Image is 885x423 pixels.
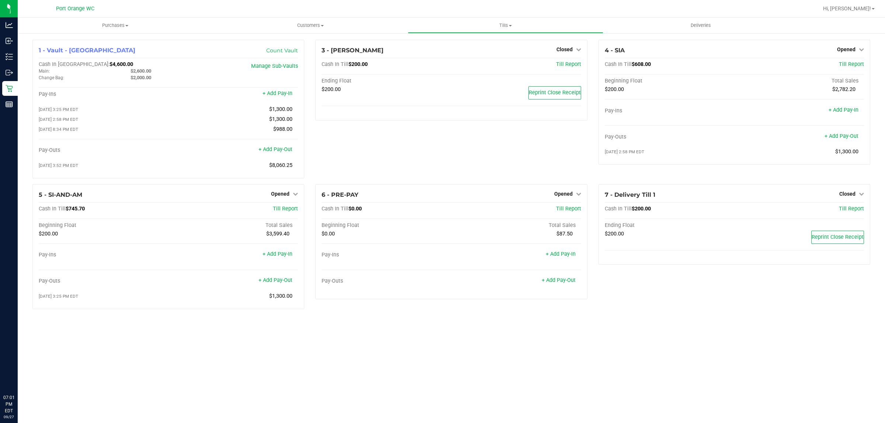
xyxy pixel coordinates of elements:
inline-svg: Retail [6,85,13,92]
span: $0.00 [322,231,335,237]
span: $200.00 [605,86,624,92]
span: 3 - [PERSON_NAME] [322,47,383,54]
span: Opened [271,191,289,197]
span: Cash In Till [322,206,348,212]
span: $4,600.00 [110,61,133,67]
span: $1,300.00 [269,116,292,122]
div: Ending Float [322,78,451,84]
span: Customers [213,22,407,29]
span: [DATE] 3:25 PM EDT [39,107,78,112]
inline-svg: Analytics [6,21,13,29]
span: Deliveries [681,22,721,29]
div: Pay-Outs [39,147,169,154]
div: Beginning Float [605,78,735,84]
div: Total Sales [451,222,581,229]
a: + Add Pay-In [829,107,858,113]
span: Closed [839,191,855,197]
div: Total Sales [169,222,298,229]
span: Cash In [GEOGRAPHIC_DATA]: [39,61,110,67]
span: [DATE] 2:58 PM EDT [39,117,78,122]
a: Purchases [18,18,213,33]
span: [DATE] 2:58 PM EDT [605,149,644,154]
span: Change Bag: [39,75,64,80]
span: $200.00 [39,231,58,237]
span: $2,782.20 [832,86,855,92]
span: $200.00 [605,231,624,237]
a: + Add Pay-In [546,251,576,257]
span: $8,060.25 [269,162,292,168]
span: Main: [39,69,50,74]
inline-svg: Outbound [6,69,13,76]
p: 07:01 PM EDT [3,394,14,414]
span: $87.50 [556,231,573,237]
span: $1,300.00 [835,148,858,155]
span: [DATE] 3:25 PM EDT [39,294,78,299]
inline-svg: Inventory [6,53,13,60]
button: Reprint Close Receipt [811,231,864,244]
span: $3,599.40 [266,231,289,237]
div: Pay-Outs [605,134,735,140]
div: Pay-Outs [39,278,169,284]
a: Till Report [556,61,581,67]
a: Deliveries [603,18,798,33]
span: 1 - Vault - [GEOGRAPHIC_DATA] [39,47,135,54]
div: Pay-Ins [39,91,169,98]
span: $608.00 [632,61,651,67]
div: Pay-Ins [39,252,169,258]
a: Manage Sub-Vaults [251,63,298,69]
inline-svg: Reports [6,101,13,108]
inline-svg: Inbound [6,37,13,45]
span: $1,300.00 [269,106,292,112]
span: Purchases [18,22,213,29]
span: Closed [556,46,573,52]
span: $200.00 [632,206,651,212]
span: $745.70 [66,206,85,212]
span: [DATE] 3:52 PM EDT [39,163,78,168]
span: Cash In Till [605,61,632,67]
span: Port Orange WC [56,6,94,12]
span: $1,300.00 [269,293,292,299]
span: Cash In Till [39,206,66,212]
button: Reprint Close Receipt [528,86,581,99]
iframe: Resource center [7,364,29,386]
a: Count Vault [266,47,298,54]
div: Total Sales [734,78,864,84]
a: + Add Pay-Out [258,277,292,283]
a: Till Report [839,206,864,212]
div: Pay-Ins [605,108,735,114]
a: + Add Pay-Out [825,133,858,139]
span: Till Report [556,206,581,212]
span: 4 - SIA [605,47,625,54]
span: Opened [554,191,573,197]
span: Reprint Close Receipt [812,234,864,240]
p: 09/27 [3,414,14,420]
span: Hi, [PERSON_NAME]! [823,6,871,11]
span: Opened [837,46,855,52]
a: + Add Pay-Out [258,146,292,153]
span: Tills [408,22,603,29]
span: 6 - PRE-PAY [322,191,358,198]
a: Tills [408,18,603,33]
a: + Add Pay-In [263,90,292,97]
a: Till Report [273,206,298,212]
span: 7 - Delivery Till 1 [605,191,655,198]
span: $0.00 [348,206,362,212]
span: Reprint Close Receipt [529,90,581,96]
span: Cash In Till [322,61,348,67]
span: $200.00 [322,86,341,92]
a: Customers [213,18,408,33]
span: $2,000.00 [131,75,151,80]
a: Till Report [839,61,864,67]
span: Cash In Till [605,206,632,212]
div: Beginning Float [39,222,169,229]
div: Pay-Outs [322,278,451,284]
span: 5 - SI-AND-AM [39,191,82,198]
span: $2,600.00 [131,68,151,74]
div: Pay-Ins [322,252,451,258]
a: + Add Pay-Out [542,277,576,283]
div: Beginning Float [322,222,451,229]
span: $200.00 [348,61,368,67]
